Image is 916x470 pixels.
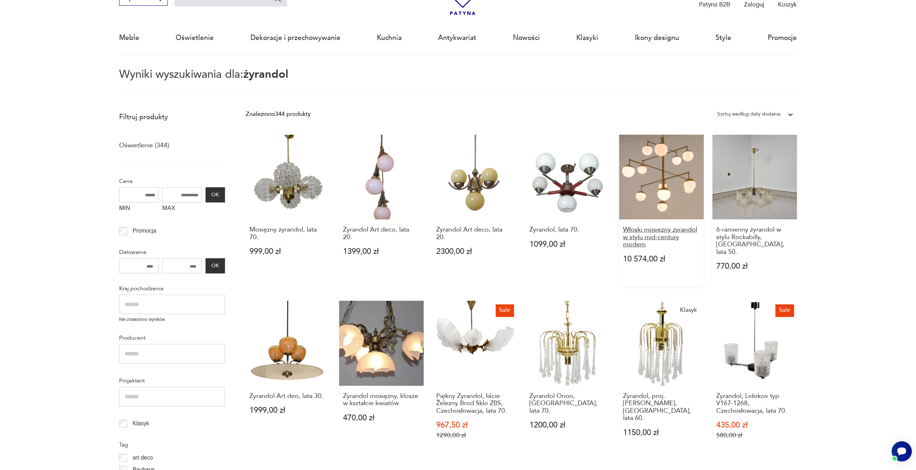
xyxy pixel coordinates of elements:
[716,393,793,415] h3: Żyrandol, Lidokov typ V167-1268, Czechosłowacja, lata 70.
[744,0,764,9] p: Zaloguj
[768,21,797,54] a: Promocje
[623,255,700,263] p: 10 574,00 zł
[525,135,610,287] a: Żyrandol, lata 70.Żyrandol, lata 70.1099,00 zł
[436,431,513,439] p: 1290,00 zł
[162,202,202,216] label: MAX
[529,241,606,248] p: 1099,00 zł
[377,21,402,54] a: Kuchnia
[635,21,679,54] a: Ikony designu
[249,226,326,241] h3: Mosiężny żyrandol, lata 70.
[529,393,606,415] h3: Żyrandol Orion, [GEOGRAPHIC_DATA], lata 70.
[343,226,420,241] h3: Żyrandol Art deco, lata 20.
[132,419,149,428] p: Klasyk
[717,109,780,119] div: Sortuj według daty dodania
[119,21,139,54] a: Meble
[245,301,330,456] a: Żyrandol Art deo, lata 30.Żyrandol Art deo, lata 30.1999,00 zł
[249,407,326,414] p: 1999,00 zł
[243,67,288,82] span: żyrandol
[513,21,540,54] a: Nowości
[436,226,513,241] h3: Żyrandol Art deco, lata 20.
[119,333,225,343] p: Producent
[343,248,420,255] p: 1399,00 zł
[576,21,598,54] a: Klasyki
[712,301,797,456] a: SaleŻyrandol, Lidokov typ V167-1268, Czechosłowacja, lata 70.Żyrandol, Lidokov typ V167-1268, Cze...
[119,376,225,385] p: Projektant
[245,109,310,119] div: Znaleziono 344 produkty
[716,21,731,54] a: Style
[623,226,700,248] h3: Włoski mosiężny żyrandol w stylu mid-century modern
[529,421,606,429] p: 1200,00 zł
[206,187,225,202] button: OK
[119,316,225,323] p: Nie znaleziono wyników
[249,393,326,400] h3: Żyrandol Art deo, lata 30.
[119,247,225,257] p: Datowanie
[436,248,513,255] p: 2300,00 zł
[343,414,420,422] p: 470,00 zł
[343,393,420,407] h3: Żyrandol mosiężny, klosze w kształcie kwiatów
[339,301,424,456] a: Żyrandol mosiężny, klosze w kształcie kwiatówŻyrandol mosiężny, klosze w kształcie kwiatów470,00 zł
[249,248,326,255] p: 999,00 zł
[119,69,797,94] p: Wyniki wyszukiwania dla:
[778,0,797,9] p: Koszyk
[119,176,225,186] p: Cena
[119,112,225,122] p: Filtruj produkty
[438,21,476,54] a: Antykwariat
[432,135,517,287] a: Żyrandol Art deco, lata 20.Żyrandol Art deco, lata 20.2300,00 zł
[525,301,610,456] a: Żyrandol Orion, Austria, lata 70.Żyrandol Orion, [GEOGRAPHIC_DATA], lata 70.1200,00 zł
[716,431,793,439] p: 580,00 zł
[119,284,225,293] p: Kraj pochodzenia
[339,135,424,287] a: Żyrandol Art deco, lata 20.Żyrandol Art deco, lata 20.1399,00 zł
[132,453,153,462] p: art deco
[529,226,606,233] h3: Żyrandol, lata 70.
[119,139,169,152] a: Oświetlenie (344)
[132,226,156,236] p: Promocja
[712,135,797,287] a: 6-ramienny żyrandol w stylu Rockabilly, Niemcy, lata 50.6-ramienny żyrandol w stylu Rockabilly, [...
[436,421,513,429] p: 967,50 zł
[206,258,225,273] button: OK
[436,393,513,415] h3: Piękny Żyrandol, liście Železny Brod Sklo ZBS, Czechosłowacja, lata 70.
[176,21,214,54] a: Oświetlenie
[119,202,159,216] label: MIN
[716,421,793,429] p: 435,00 zł
[892,441,912,461] iframe: Smartsupp widget button
[716,226,793,256] h3: 6-ramienny żyrandol w stylu Rockabilly, [GEOGRAPHIC_DATA], lata 50.
[245,135,330,287] a: Mosiężny żyrandol, lata 70.Mosiężny żyrandol, lata 70.999,00 zł
[623,393,700,422] h3: Żyrandol, proj. [PERSON_NAME], [GEOGRAPHIC_DATA], lata 60.
[432,301,517,456] a: SalePiękny Żyrandol, liście Železny Brod Sklo ZBS, Czechosłowacja, lata 70.Piękny Żyrandol, liści...
[251,21,340,54] a: Dekoracje i przechowywanie
[619,301,704,456] a: KlasykŻyrandol, proj. P. Venini, Włochy, lata 60.Żyrandol, proj. [PERSON_NAME], [GEOGRAPHIC_DATA]...
[699,0,730,9] p: Patyna B2B
[619,135,704,287] a: Włoski mosiężny żyrandol w stylu mid-century modernWłoski mosiężny żyrandol w stylu mid-century m...
[119,440,225,449] p: Tag
[716,263,793,270] p: 770,00 zł
[623,429,700,437] p: 1150,00 zł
